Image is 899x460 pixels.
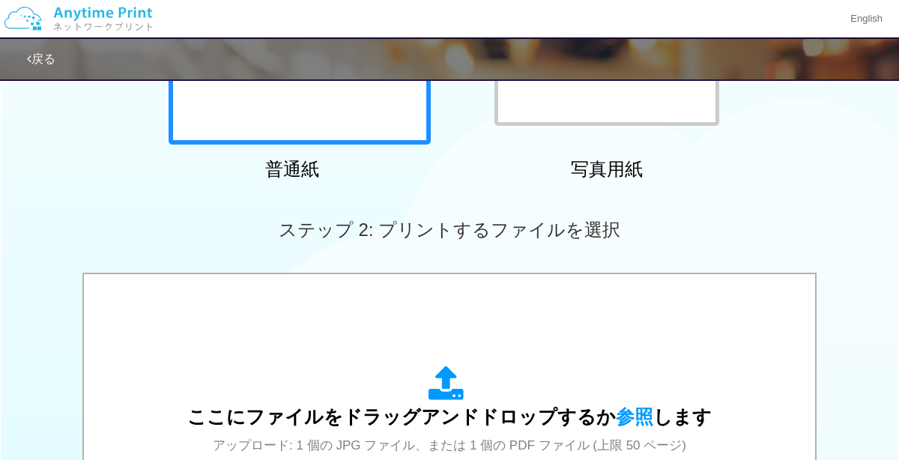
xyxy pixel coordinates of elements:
a: 戻る [27,52,55,65]
span: 参照 [616,406,653,427]
span: ここにファイルをドラッグアンドドロップするか します [187,406,712,427]
h2: 写真用紙 [476,160,738,179]
h2: 普通紙 [161,160,423,179]
span: ステップ 2: プリントするファイルを選択 [279,220,620,240]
